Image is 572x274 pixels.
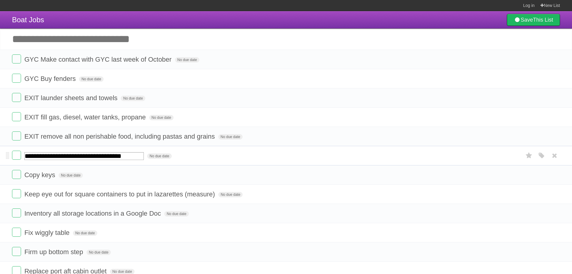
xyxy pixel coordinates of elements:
label: Done [12,208,21,217]
span: EXIT remove all non perishable food, including pastas and grains [24,133,216,140]
b: This List [533,17,553,23]
span: Boat Jobs [12,16,44,24]
span: No due date [149,115,174,120]
span: No due date [86,250,111,255]
span: No due date [175,57,199,63]
span: EXIT fill gas, diesel, water tanks, propane [24,113,147,121]
label: Done [12,189,21,198]
label: Done [12,74,21,83]
span: GYC Make contact with GYC last week of October [24,56,173,63]
span: Keep eye out for square containers to put in lazarettes (measure) [24,190,216,198]
span: No due date [59,173,83,178]
span: No due date [164,211,189,217]
label: Done [12,228,21,237]
label: Done [12,170,21,179]
label: Done [12,151,21,160]
span: No due date [218,134,243,140]
label: Star task [523,151,535,161]
label: Done [12,112,21,121]
label: Done [12,247,21,256]
span: Copy keys [24,171,57,179]
label: Done [12,93,21,102]
span: No due date [121,96,145,101]
span: No due date [79,76,103,82]
a: SaveThis List [507,14,560,26]
span: Inventory all storage locations in a Google Doc [24,210,162,217]
span: Fix wiggly table [24,229,71,236]
span: EXIT launder sheets and towels [24,94,119,102]
span: No due date [147,153,171,159]
span: Firm up bottom step [24,248,85,256]
span: No due date [218,192,243,197]
label: Done [12,131,21,140]
label: Done [12,54,21,63]
span: GYC Buy fenders [24,75,77,82]
span: No due date [73,230,97,236]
